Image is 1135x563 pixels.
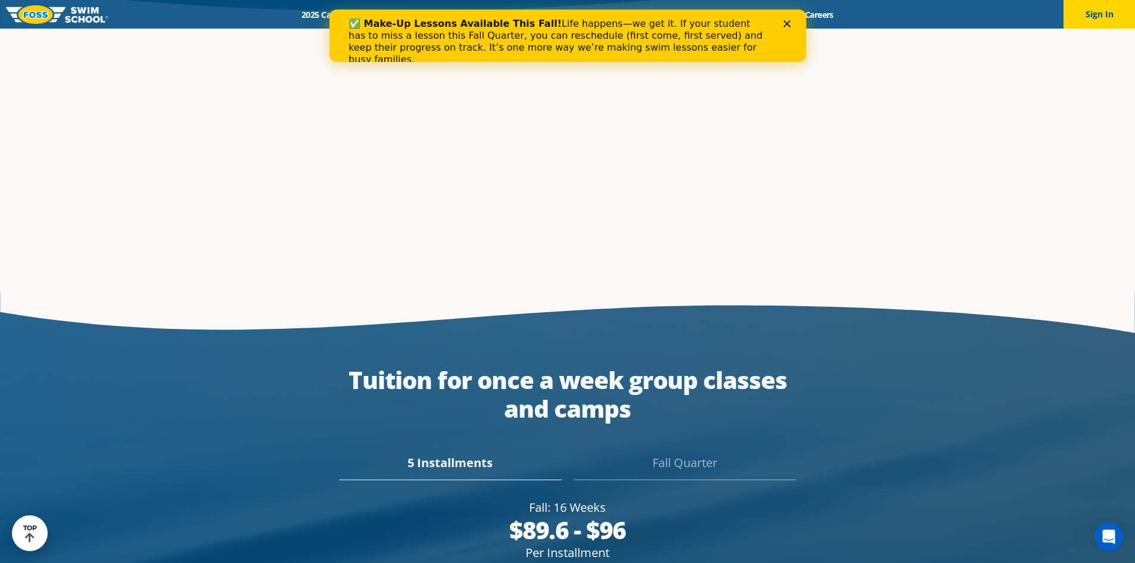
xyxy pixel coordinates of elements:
[631,9,757,20] a: Swim Like [PERSON_NAME]
[291,9,366,20] a: 2025 Calendar
[454,11,466,18] div: Close
[794,9,844,20] a: Careers
[339,366,796,423] div: Tuition for once a week group classes and camps
[520,9,631,20] a: About [PERSON_NAME]
[6,5,108,24] img: FOSS Swim School Logo
[23,524,37,543] div: TOP
[19,8,232,20] b: ✅ Make-Up Lessons Available This Fall!
[757,9,794,20] a: Blog
[366,9,416,20] a: Schools
[329,10,806,62] iframe: Intercom live chat banner
[416,9,520,20] a: Swim Path® Program
[339,499,796,516] div: Fall: 16 Weeks
[574,454,796,480] div: Fall Quarter
[339,454,561,480] div: 5 Installments
[339,516,796,545] div: $89.6 - $96
[19,8,439,56] div: Life happens—we get it. If your student has to miss a lesson this Fall Quarter, you can reschedul...
[1094,522,1123,551] iframe: Intercom live chat
[287,54,849,263] iframe: 2455 SW State Street Ankeny Ia 50023
[339,545,796,561] div: Per Installment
